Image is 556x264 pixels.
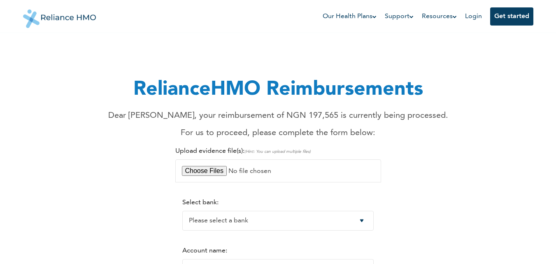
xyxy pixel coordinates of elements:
[182,199,219,206] label: Select bank:
[108,127,448,139] p: For us to proceed, please complete the form below:
[23,3,96,28] img: Reliance HMO's Logo
[323,12,377,21] a: Our Health Plans
[385,12,414,21] a: Support
[108,75,448,105] h1: RelianceHMO Reimbursements
[490,7,533,26] button: Get started
[182,248,227,254] label: Account name:
[108,110,448,122] p: Dear [PERSON_NAME], your reimbursement of NGN 197,565 is currently being processed.
[422,12,457,21] a: Resources
[244,150,311,154] span: (Hint: You can upload multiple files)
[175,148,311,154] label: Upload evidence file(s):
[465,13,482,20] a: Login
